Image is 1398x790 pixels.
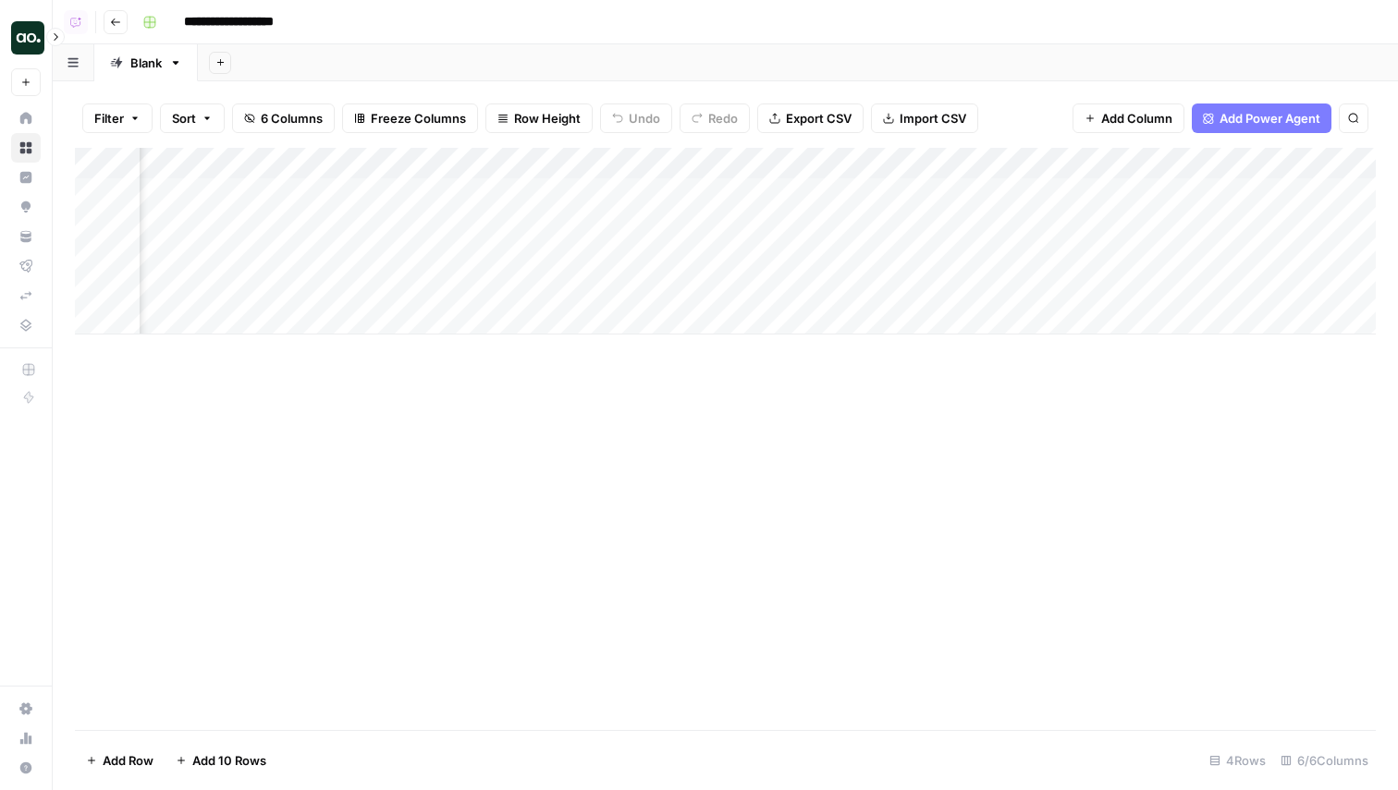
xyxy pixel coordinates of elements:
button: Sort [160,103,225,133]
a: Flightpath [11,251,41,281]
span: Redo [708,109,738,128]
span: Sort [172,109,196,128]
button: Help + Support [11,753,41,783]
span: Add Power Agent [1220,109,1320,128]
span: Freeze Columns [371,109,466,128]
div: Blank [130,54,162,72]
a: Insights [11,163,41,192]
a: Blank [94,44,198,81]
button: Export CSV [757,103,864,133]
span: Export CSV [786,109,852,128]
span: Add Column [1101,109,1172,128]
button: Redo [680,103,750,133]
span: Add Row [103,751,153,770]
span: Row Height [514,109,581,128]
a: Usage [11,723,41,753]
button: Add Row [75,746,165,775]
button: Add 10 Rows [165,746,277,775]
a: Your Data [11,222,41,251]
a: Settings [11,694,41,723]
button: Freeze Columns [342,103,478,133]
button: Import CSV [871,103,978,133]
button: Undo [600,103,672,133]
div: 6/6 Columns [1273,746,1376,775]
span: 6 Columns [261,109,323,128]
button: 6 Columns [232,103,335,133]
button: Row Height [485,103,593,133]
button: Add Column [1073,103,1184,133]
button: Filter [82,103,153,133]
span: Undo [629,109,660,128]
div: 4 Rows [1202,746,1273,775]
a: Browse [11,133,41,163]
a: Opportunities [11,192,41,222]
span: Add 10 Rows [192,751,266,770]
a: Syncs [11,281,41,310]
img: AirOps Logo [11,21,44,55]
a: Home [11,103,41,133]
span: Import CSV [900,109,966,128]
button: Workspace: AirOps [11,15,41,61]
span: Filter [94,109,124,128]
button: Add Power Agent [1192,103,1331,133]
a: Data Library [11,310,41,340]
